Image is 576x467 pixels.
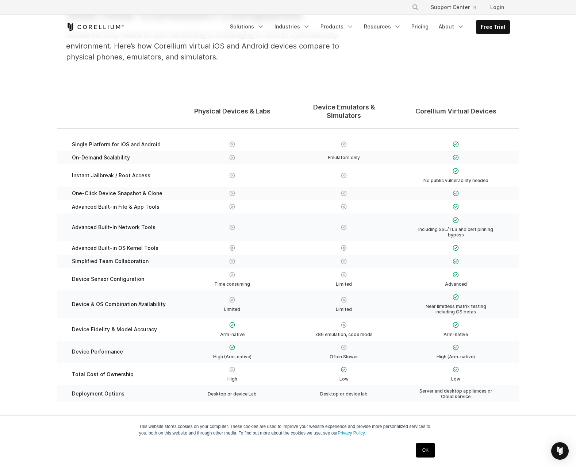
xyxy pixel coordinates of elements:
img: X [229,190,235,197]
span: Device & OS Combination Availability [72,301,166,308]
span: Simplified Team Collaboration [72,258,149,265]
span: Advanced [445,281,467,287]
img: Checkmark [453,322,459,328]
a: Products [316,20,358,33]
span: Server and desktop appliances or Cloud service [415,388,497,399]
img: Checkmark [453,258,459,265]
span: Low [339,376,349,382]
span: Advanced Built-In Network Tools [72,224,155,231]
span: High (Arm-native) [437,354,475,359]
img: X [341,141,347,147]
span: Near limitless matrix testing including OS betas [415,304,496,314]
span: Limited [224,306,240,312]
img: X [229,367,235,373]
img: X [229,297,235,303]
span: Total Cost of Ownership [72,371,134,378]
span: Arm-native [443,332,468,337]
img: Checkmark [453,168,459,174]
p: This website stores cookies on your computer. These cookies are used to improve your website expe... [139,423,437,436]
div: Open Intercom Messenger [551,442,569,460]
img: X [341,173,347,179]
img: Checkmark [229,344,235,351]
img: Checkmark [341,367,347,373]
span: Time consuming [214,281,250,287]
span: Instant Jailbreak / Root Access [72,172,150,179]
span: High [227,376,237,382]
a: Free Trial [476,20,510,34]
span: Advanced Built-in OS Kernel Tools [72,245,158,251]
img: Checkmark [453,190,459,197]
span: Device Emulators & Simulators [295,103,392,120]
a: About [434,20,469,33]
img: X [229,245,235,251]
img: X [341,272,347,278]
img: Checkmark [453,344,459,351]
button: Search [409,1,422,14]
a: Support Center [425,1,481,14]
span: Desktop or device Lab [208,391,257,397]
img: Checkmark [229,322,235,328]
span: Device Sensor Configuration [72,276,144,282]
img: Checkmark [453,272,459,278]
a: Pricing [407,20,433,33]
img: X [229,224,235,231]
img: X [341,204,347,210]
img: X [341,190,347,197]
span: x86 emulation, code mods [315,332,373,337]
span: Single Platform for iOS and Android [72,141,161,148]
img: Checkmark [453,217,459,223]
a: Corellium Home [66,23,124,31]
span: Limited [336,281,352,287]
img: X [341,297,347,303]
img: Checkmark [453,155,459,161]
span: Low [451,376,460,382]
img: Checkmark [453,367,459,373]
span: Device Fidelity & Model Accuracy [72,326,157,333]
a: OK [416,443,435,458]
img: X [229,204,235,210]
span: Arm-native [220,332,245,337]
img: X [341,344,347,351]
div: Navigation Menu [226,20,510,34]
span: One-Click Device Snapshot & Clone [72,190,162,197]
span: On-Demand Scalability [72,154,130,161]
a: Industries [270,20,315,33]
img: X [229,141,235,147]
img: X [229,155,235,161]
span: Corellium Virtual Devices [415,107,496,116]
img: X [229,173,235,179]
span: Emulators only [328,155,360,160]
p: Mobile security research and pentesting is challenging in [DATE] cybersecurity environment. Here’... [66,30,358,62]
span: High (Arm-native) [213,354,251,359]
span: Limited [336,306,352,312]
span: Including SSL/TLS and cert pinning bypass [415,227,496,238]
a: Login [484,1,510,14]
img: X [341,322,347,328]
div: Navigation Menu [403,1,510,14]
img: Checkmark [453,141,459,147]
img: X [341,245,347,251]
img: X [229,272,235,278]
a: Solutions [226,20,269,33]
img: X [341,224,347,231]
span: Deployment Options [72,390,124,397]
img: Checkmark [453,204,459,210]
img: X [341,258,347,265]
img: X [229,258,235,265]
img: Checkmark [453,294,459,300]
span: Desktop or device lab [320,391,368,397]
span: No public vulnerability needed [423,178,488,183]
span: Device Performance [72,348,123,355]
span: Often Slower [330,354,358,359]
img: Checkmark [453,245,459,251]
a: Privacy Policy. [338,431,366,436]
span: Advanced Built-in File & App Tools [72,204,160,210]
span: Physical Devices & Labs [194,107,270,116]
a: Resources [360,20,406,33]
